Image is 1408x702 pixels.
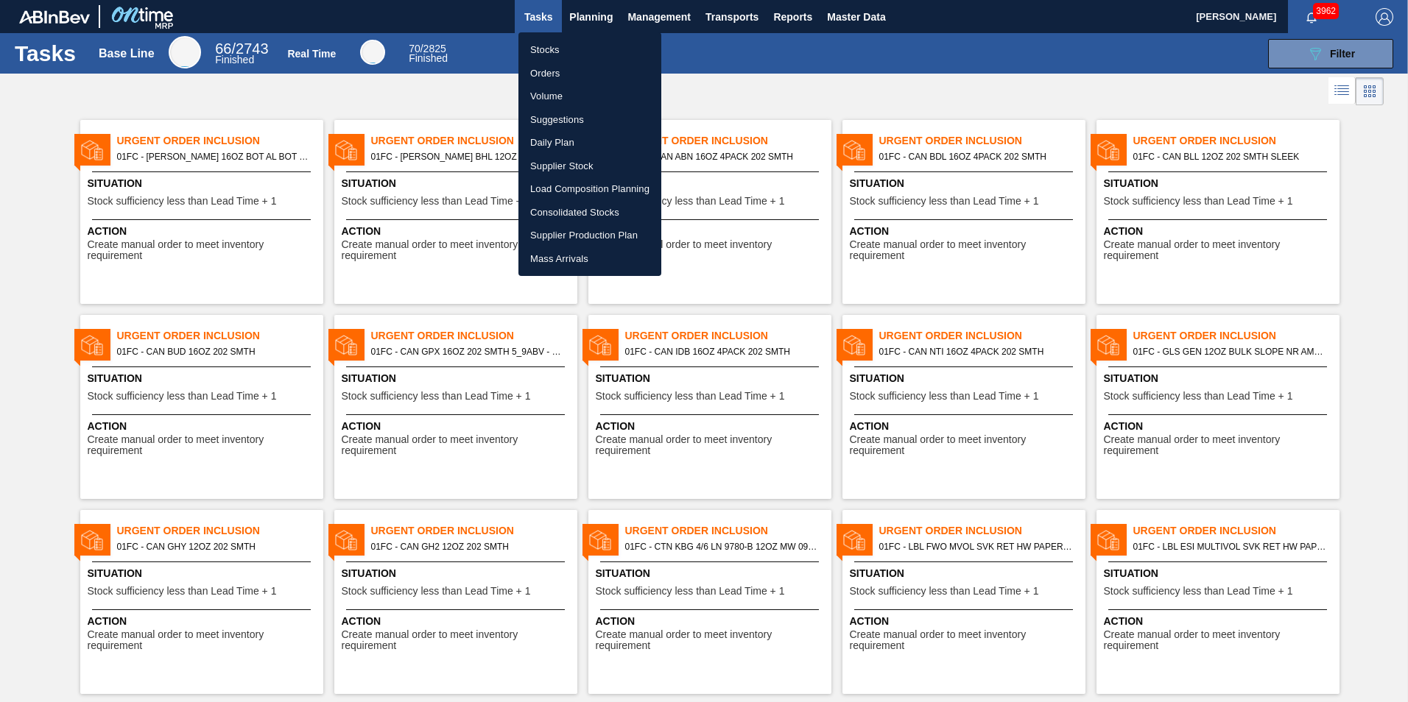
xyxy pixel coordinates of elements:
a: Suggestions [518,108,661,132]
a: Consolidated Stocks [518,201,661,224]
a: Load Composition Planning [518,177,661,201]
a: Volume [518,85,661,108]
a: Supplier Production Plan [518,224,661,247]
a: Orders [518,62,661,85]
a: Stocks [518,38,661,62]
a: Daily Plan [518,131,661,155]
a: Mass Arrivals [518,247,661,271]
a: Supplier Stock [518,155,661,178]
